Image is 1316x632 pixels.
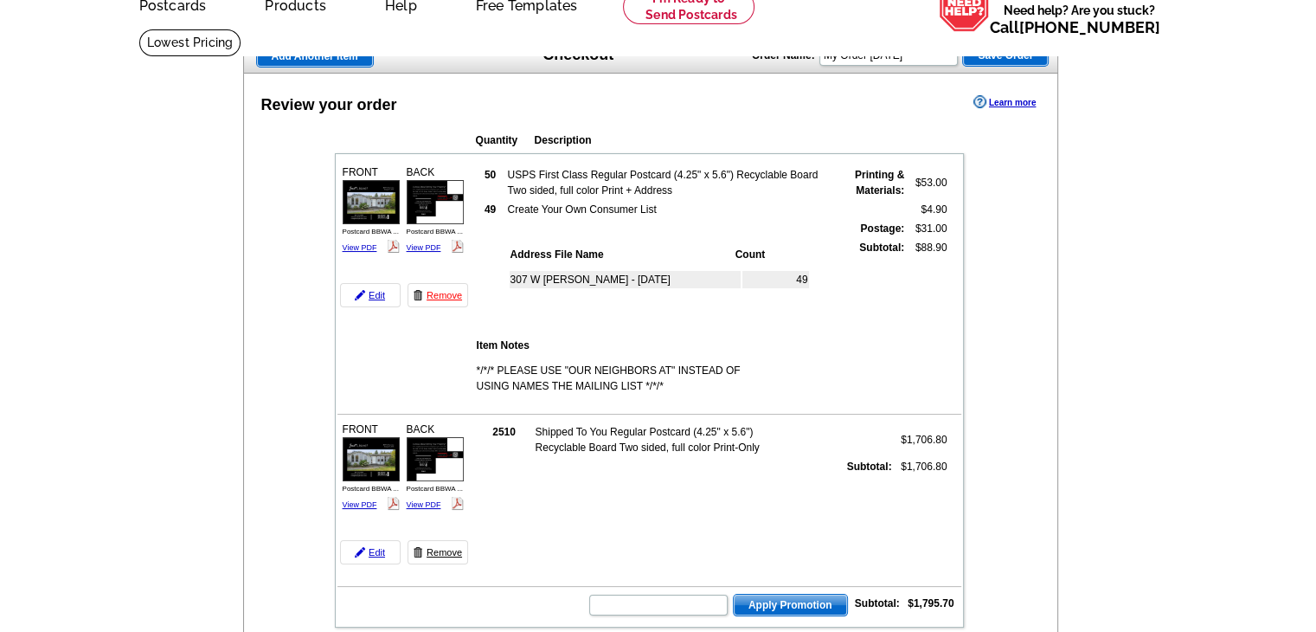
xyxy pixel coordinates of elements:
span: Postcard BBWA ... [343,228,400,235]
a: Edit [340,540,401,564]
img: small-thumb.jpg [343,437,400,481]
span: Postcard BBWA ... [343,485,400,493]
img: trashcan-icon.gif [413,547,423,558]
a: Remove [408,540,468,564]
a: Add Another Item [256,45,374,68]
div: Review your order [261,94,397,117]
img: pdf_logo.png [387,240,400,253]
strong: 2510 [492,426,516,438]
th: Description [534,132,851,149]
a: View PDF [343,243,377,252]
strong: Subtotal: [859,242,904,254]
td: */*/* PLEASE USE "OUR NEIGHBORS AT" INSTEAD OF USING NAMES THE MAILING LIST */*/* [476,362,775,395]
img: pdf_logo.png [387,497,400,510]
span: Add Another Item [257,46,373,67]
td: $4.90 [907,201,947,218]
button: Apply Promotion [733,594,848,616]
span: Apply Promotion [734,595,847,616]
strong: Printing & Materials: [855,169,904,197]
td: $1,706.80 [895,458,948,475]
td: $1,706.80 [895,423,948,456]
th: Address File Name [510,246,733,263]
strong: Postage: [860,222,904,235]
a: Remove [408,283,468,307]
strong: 50 [485,169,496,181]
img: small-thumb.jpg [343,180,400,224]
img: pencil-icon.gif [355,547,365,558]
th: Quantity [475,132,532,149]
img: pdf_logo.png [451,240,464,253]
strong: Subtotal: [855,597,900,609]
a: Learn more [973,95,1036,109]
a: View PDF [407,500,441,509]
span: Postcard BBWA ... [407,228,464,235]
div: FRONT [340,162,402,258]
img: pencil-icon.gif [355,290,365,300]
img: trashcan-icon.gif [413,290,423,300]
div: BACK [404,162,466,258]
strong: Subtotal: [847,461,892,473]
td: USPS First Class Regular Postcard (4.25" x 5.6") Recyclable Board Two sided, full color Print + A... [507,166,833,199]
td: $53.00 [907,166,947,199]
td: $88.90 [907,239,947,329]
img: small-thumb.jpg [407,437,464,481]
a: Edit [340,283,401,307]
td: 49 [742,271,809,288]
td: Create Your Own Consumer List [507,201,833,218]
td: 307 W [PERSON_NAME] - [DATE] [510,271,741,288]
td: Shipped To You Regular Postcard (4.25" x 5.6") Recyclable Board Two sided, full color Print-Only [535,423,786,456]
span: Call [990,18,1160,36]
img: small-thumb.jpg [407,180,464,224]
img: pdf_logo.png [451,497,464,510]
strong: $1,795.70 [908,597,953,609]
td: $31.00 [907,220,947,237]
div: BACK [404,419,466,515]
span: Postcard BBWA ... [407,485,464,493]
a: View PDF [343,500,377,509]
th: Item Notes [476,337,775,354]
a: View PDF [407,243,441,252]
span: Need help? Are you stuck? [990,2,1169,36]
th: Count [735,246,809,263]
a: [PHONE_NUMBER] [1019,18,1160,36]
strong: 49 [485,203,496,216]
div: FRONT [340,419,402,515]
